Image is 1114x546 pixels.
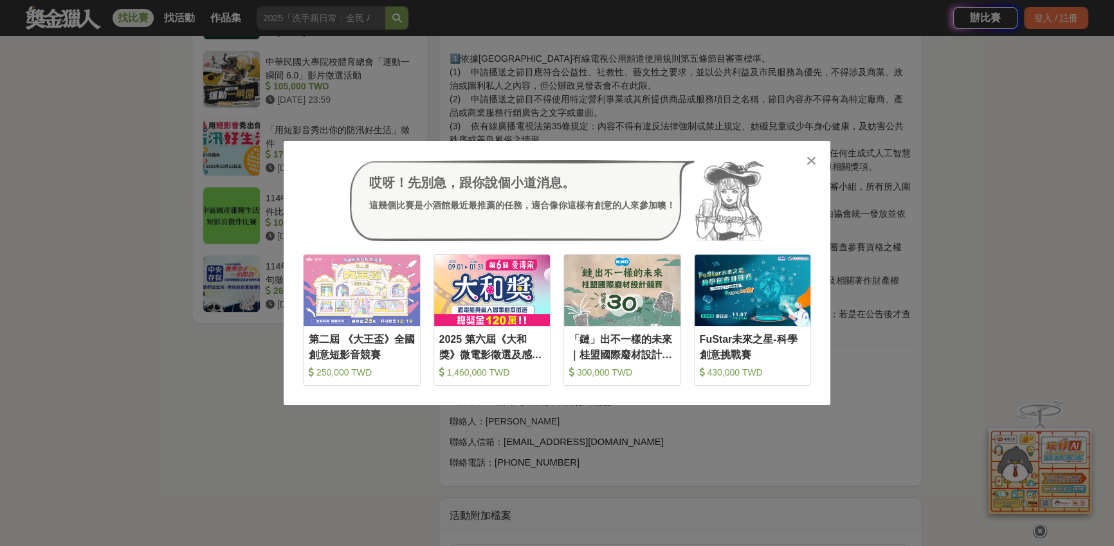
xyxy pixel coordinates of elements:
a: Cover ImageFuStar未來之星-科學創意挑戰賽 430,000 TWD [694,254,812,386]
div: 300,000 TWD [569,366,675,379]
div: 1,460,000 TWD [439,366,545,379]
img: Cover Image [434,255,551,326]
div: 2025 第六屆《大和獎》微電影徵選及感人實事分享 [439,332,545,361]
img: Cover Image [695,255,811,326]
a: Cover Image第二屆 《大王盃》全國創意短影音競賽 250,000 TWD [303,254,421,386]
img: Cover Image [564,255,680,326]
a: Cover Image2025 第六屆《大和獎》微電影徵選及感人實事分享 1,460,000 TWD [434,254,551,386]
a: Cover Image「鏈」出不一樣的未來｜桂盟國際廢材設計競賽 300,000 TWD [563,254,681,386]
div: FuStar未來之星-科學創意挑戰賽 [700,332,806,361]
div: 這幾個比賽是小酒館最近最推薦的任務，適合像你這樣有創意的人來參加噢！ [369,199,675,212]
div: 250,000 TWD [309,366,415,379]
img: Avatar [695,160,764,241]
div: 哎呀！先別急，跟你說個小道消息。 [369,173,675,192]
div: 「鏈」出不一樣的未來｜桂盟國際廢材設計競賽 [569,332,675,361]
div: 430,000 TWD [700,366,806,379]
img: Cover Image [304,255,420,326]
div: 第二屆 《大王盃》全國創意短影音競賽 [309,332,415,361]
